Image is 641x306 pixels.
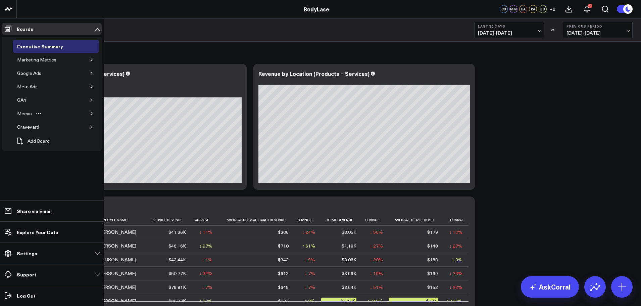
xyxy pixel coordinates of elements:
[563,22,633,38] button: Previous Period[DATE]-[DATE]
[13,107,46,120] a: MeevoOpen board menu
[305,270,315,277] div: ↓ 7%
[97,214,148,225] th: Employee Name
[389,298,438,304] div: $371
[97,284,136,291] div: [PERSON_NAME]
[295,214,321,225] th: Change
[199,270,212,277] div: ↓ 32%
[478,30,540,36] span: [DATE] - [DATE]
[519,5,527,13] div: EA
[278,229,289,235] div: $306
[202,256,212,263] div: ↓ 1%
[97,243,136,249] div: [PERSON_NAME]
[17,293,36,298] p: Log Out
[13,40,78,53] a: Executive SummaryOpen board menu
[362,214,389,225] th: Change
[566,30,629,36] span: [DATE] - [DATE]
[548,5,556,13] button: +2
[278,256,289,263] div: $342
[305,298,315,304] div: ↑ 0%
[342,284,356,291] div: $3.64K
[278,243,289,249] div: $710
[17,229,58,235] p: Explore Your Data
[97,256,136,263] div: [PERSON_NAME]
[342,243,356,249] div: $1.18K
[218,214,295,225] th: Average Service Ticket Revenue
[305,256,315,263] div: ↓ 9%
[321,214,362,225] th: Retail Revenue
[304,5,329,13] a: BodyLase
[17,208,52,214] p: Share via Email
[588,4,592,8] div: 1
[278,270,289,277] div: $612
[389,214,444,225] th: Average Retail Ticket
[168,243,186,249] div: $46.16K
[500,5,508,13] div: CS
[529,5,537,13] div: KA
[427,256,438,263] div: $180
[2,290,102,302] a: Log Out
[17,26,33,32] p: Boards
[13,53,71,67] a: Marketing MetricsOpen board menu
[342,256,356,263] div: $3.06K
[444,214,469,225] th: Change
[13,67,56,80] a: Google AdsOpen board menu
[449,229,462,235] div: ↓ 10%
[509,5,517,13] div: MM
[15,83,39,91] div: Meta Ads
[427,270,438,277] div: $199
[199,298,212,304] div: ↑ 32%
[258,70,369,77] div: Revenue by Location (Products + Services)
[342,229,356,235] div: $3.05K
[550,7,555,11] span: + 2
[278,298,289,304] div: $677
[168,270,186,277] div: $50.77K
[15,123,41,131] div: Graveyard
[148,214,192,225] th: Service Revenue
[321,298,356,304] div: $4.45K
[15,56,58,64] div: Marketing Metrics
[13,80,52,93] a: Meta AdsOpen board menu
[478,24,540,28] b: Last 30 Days
[370,229,383,235] div: ↓ 56%
[449,284,462,291] div: ↓ 22%
[13,134,53,148] button: Add Board
[342,270,356,277] div: $3.99K
[370,256,383,263] div: ↓ 20%
[427,284,438,291] div: $152
[278,284,289,291] div: $649
[539,5,547,13] div: BB
[15,42,65,50] div: Executive Summary
[13,93,41,107] a: GA4Open board menu
[17,251,37,256] p: Settings
[168,284,186,291] div: $79.81K
[30,92,242,97] div: Previous: $921.43K
[168,256,186,263] div: $42.44K
[28,138,50,144] span: Add Board
[192,214,218,225] th: Change
[97,229,136,235] div: [PERSON_NAME]
[97,298,136,304] div: [PERSON_NAME]
[305,284,315,291] div: ↓ 7%
[521,276,579,298] a: AskCorral
[302,229,315,235] div: ↓ 24%
[427,243,438,249] div: $148
[547,28,559,32] div: VS
[202,284,212,291] div: ↓ 7%
[474,22,544,38] button: Last 30 Days[DATE]-[DATE]
[15,69,43,77] div: Google Ads
[302,243,315,249] div: ↑ 61%
[449,270,462,277] div: ↓ 23%
[199,229,212,235] div: ↓ 11%
[168,298,186,304] div: $33.87K
[17,272,36,277] p: Support
[427,229,438,235] div: $179
[13,120,54,134] a: GraveyardOpen board menu
[370,243,383,249] div: ↓ 27%
[370,284,383,291] div: ↓ 51%
[168,229,186,235] div: $41.36K
[449,243,462,249] div: ↓ 27%
[370,270,383,277] div: ↓ 19%
[34,111,44,116] button: Open board menu
[199,243,212,249] div: ↑ 97%
[452,256,462,263] div: ↑ 3%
